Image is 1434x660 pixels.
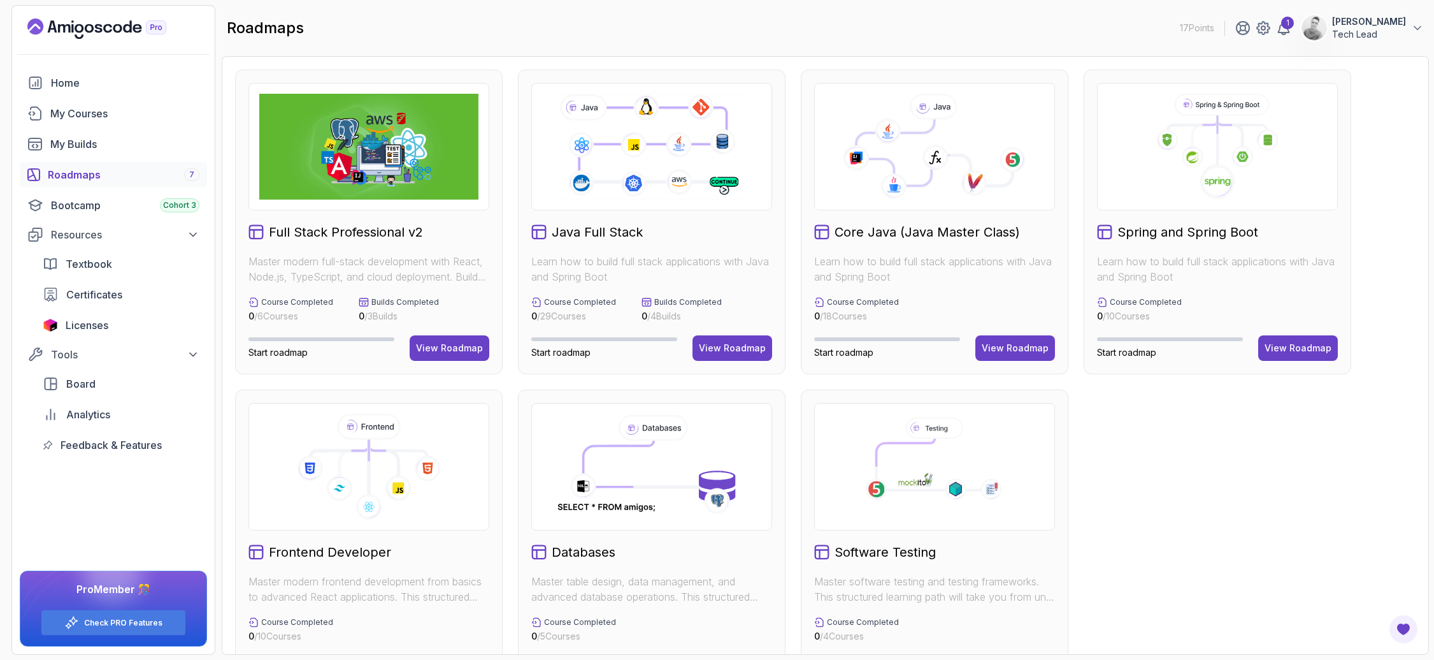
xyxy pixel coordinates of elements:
[84,618,162,628] a: Check PRO Features
[50,136,199,152] div: My Builds
[27,18,196,39] a: Landing page
[20,343,207,366] button: Tools
[66,318,108,333] span: Licenses
[1258,335,1338,361] button: View Roadmap
[20,193,207,218] a: bootcamp
[248,311,254,321] span: 0
[531,311,537,321] span: 0
[35,402,207,427] a: analytics
[35,282,207,307] a: certificates
[227,18,304,38] h2: roadmaps
[248,347,308,358] span: Start roadmap
[41,610,186,636] button: Check PRO Features
[20,101,207,126] a: courses
[66,287,122,302] span: Certificates
[1097,311,1103,321] span: 0
[371,297,439,307] p: Builds Completed
[699,342,766,355] div: View Roadmap
[1110,297,1182,307] p: Course Completed
[66,407,110,422] span: Analytics
[1192,337,1421,603] iframe: chat widget
[835,223,1020,241] h2: Core Java (Java Master Class)
[248,630,333,643] p: / 10 Courses
[531,631,537,642] span: 0
[1332,28,1406,41] p: Tech Lead
[814,630,899,643] p: / 4 Courses
[51,347,199,362] div: Tools
[1117,223,1258,241] h2: Spring and Spring Boot
[51,198,199,213] div: Bootcamp
[531,630,616,643] p: / 5 Courses
[61,437,162,453] span: Feedback & Features
[51,75,199,91] div: Home
[827,297,899,307] p: Course Completed
[1097,347,1156,358] span: Start roadmap
[163,200,196,210] span: Cohort 3
[416,342,483,355] div: View Roadmap
[835,543,936,561] h2: Software Testing
[1276,20,1291,36] a: 1
[975,335,1055,361] button: View Roadmap
[544,617,616,627] p: Course Completed
[259,94,478,200] img: Full Stack Professional v2
[1380,609,1421,647] iframe: chat widget
[248,574,489,605] p: Master modern frontend development from basics to advanced React applications. This structured le...
[642,310,722,323] p: / 4 Builds
[1332,15,1406,28] p: [PERSON_NAME]
[814,254,1055,284] p: Learn how to build full stack applications with Java and Spring Boot
[248,631,254,642] span: 0
[248,254,489,284] p: Master modern full-stack development with React, Node.js, TypeScript, and cloud deployment. Build...
[50,106,199,121] div: My Courses
[531,254,772,284] p: Learn how to build full stack applications with Java and Spring Boot
[359,310,439,323] p: / 3 Builds
[20,162,207,187] a: roadmaps
[814,311,820,321] span: 0
[51,227,199,242] div: Resources
[20,131,207,157] a: builds
[20,223,207,246] button: Resources
[531,574,772,605] p: Master table design, data management, and advanced database operations. This structured learning ...
[1180,22,1214,34] p: 17 Points
[269,543,391,561] h2: Frontend Developer
[35,251,207,277] a: textbook
[531,347,591,358] span: Start roadmap
[35,312,207,338] a: licenses
[814,310,899,323] p: / 18 Courses
[1281,17,1294,29] div: 1
[1097,254,1338,284] p: Learn how to build full stack applications with Java and Spring Boot
[982,342,1049,355] div: View Roadmap
[654,297,722,307] p: Builds Completed
[1097,310,1182,323] p: / 10 Courses
[35,371,207,397] a: board
[261,617,333,627] p: Course Completed
[189,170,194,180] span: 7
[269,223,423,241] h2: Full Stack Professional v2
[66,256,112,272] span: Textbook
[692,335,772,361] button: View Roadmap
[552,223,643,241] h2: Java Full Stack
[642,311,647,321] span: 0
[248,310,333,323] p: / 6 Courses
[48,167,199,182] div: Roadmaps
[261,297,333,307] p: Course Completed
[814,574,1055,605] p: Master software testing and testing frameworks. This structured learning path will take you from ...
[531,310,616,323] p: / 29 Courses
[827,617,899,627] p: Course Completed
[814,347,873,358] span: Start roadmap
[1302,16,1326,40] img: user profile image
[35,432,207,458] a: feedback
[1301,15,1424,41] button: user profile image[PERSON_NAME]Tech Lead
[410,335,489,361] button: View Roadmap
[544,297,616,307] p: Course Completed
[20,70,207,96] a: home
[43,319,58,332] img: jetbrains icon
[552,543,615,561] h2: Databases
[66,376,96,392] span: Board
[359,311,364,321] span: 0
[814,631,820,642] span: 0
